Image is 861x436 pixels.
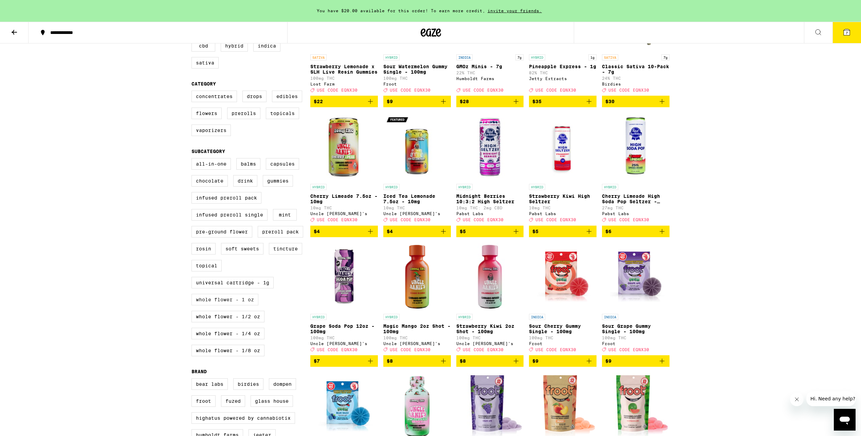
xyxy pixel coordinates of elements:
[529,341,597,346] div: Froot
[233,175,257,187] label: Drink
[456,226,524,237] button: Add to bag
[529,54,545,60] p: HYBRID
[310,113,378,225] a: Open page for Cherry Limeade 7.5oz - 10mg from Uncle Arnie's
[602,96,670,107] button: Add to bag
[460,99,469,104] span: $28
[383,226,451,237] button: Add to bag
[383,64,451,75] p: Sour Watermelon Gummy Single - 100mg
[387,229,393,234] span: $4
[846,31,848,35] span: 7
[191,57,219,69] label: Sativa
[456,113,524,225] a: Open page for Midnight Berries 10:3:2 High Seltzer from Pabst Labs
[602,341,670,346] div: Froot
[463,218,503,222] span: USE CODE EQNX30
[191,395,216,407] label: Froot
[191,311,264,322] label: Whole Flower - 1/2 oz
[191,209,268,221] label: Infused Preroll Single
[314,358,320,364] span: $7
[529,64,597,69] p: Pineapple Express - 1g
[602,243,670,355] a: Open page for Sour Grape Gummy Single - 100mg from Froot
[529,355,597,367] button: Add to bag
[456,323,524,334] p: Strawberry Kiwi 2oz Shot - 100mg
[310,113,378,181] img: Uncle Arnie's - Cherry Limeade 7.5oz - 10mg
[383,206,451,210] p: 10mg THC
[529,96,597,107] button: Add to bag
[317,88,358,92] span: USE CODE EQNX30
[602,355,670,367] button: Add to bag
[258,226,303,238] label: Preroll Pack
[383,243,451,355] a: Open page for Magic Mango 2oz Shot - 100mg from Uncle Arnie's
[832,22,861,43] button: 7
[191,108,222,119] label: Flowers
[310,336,378,340] p: 100mg THC
[383,314,400,320] p: HYBRID
[529,211,597,216] div: Pabst Labs
[602,226,670,237] button: Add to bag
[532,229,538,234] span: $5
[191,175,228,187] label: Chocolate
[317,8,485,13] span: You have $20.00 available for this order! To earn more credit,
[387,99,393,104] span: $9
[191,412,295,424] label: Highatus Powered by Cannabiotix
[310,54,327,60] p: SATIVA
[317,218,358,222] span: USE CODE EQNX30
[529,76,597,81] div: Jetty Extracts
[456,76,524,81] div: Humboldt Farms
[529,113,597,225] a: Open page for Strawberry Kiwi High Seltzer from Pabst Labs
[834,409,856,431] iframe: Button to launch messaging window
[602,113,670,181] img: Pabst Labs - Cherry Limeade High Soda Pop Seltzer - 25mg
[253,40,280,52] label: Indica
[310,243,378,355] a: Open page for Grape Soda Pop 12oz - 100mg from Uncle Arnie's
[191,345,264,356] label: Whole Flower - 1/8 oz
[602,243,670,310] img: Froot - Sour Grape Gummy Single - 100mg
[485,8,544,13] span: invite your friends.
[460,229,466,234] span: $5
[383,113,451,181] img: Uncle Arnie's - Iced Tea Lemonade 7.5oz - 10mg
[383,82,451,86] div: Froot
[269,378,296,390] label: Dompen
[191,149,225,154] legend: Subcategory
[605,358,611,364] span: $9
[529,243,597,310] img: Froot - Sour Cherry Gummy Single - 100mg
[529,113,597,181] img: Pabst Labs - Strawberry Kiwi High Seltzer
[383,211,451,216] div: Uncle [PERSON_NAME]'s
[608,218,649,222] span: USE CODE EQNX30
[310,193,378,204] p: Cherry Limeade 7.5oz - 10mg
[390,347,430,352] span: USE CODE EQNX30
[456,341,524,346] div: Uncle [PERSON_NAME]'s
[535,218,576,222] span: USE CODE EQNX30
[191,91,237,102] label: Concentrates
[456,336,524,340] p: 100mg THC
[191,369,207,374] legend: Brand
[456,64,524,69] p: GMOz Minis - 7g
[602,323,670,334] p: Sour Grape Gummy Single - 100mg
[456,54,473,60] p: INDICA
[191,243,216,254] label: Rosin
[191,125,231,136] label: Vaporizers
[233,378,263,390] label: Birdies
[602,76,670,80] p: 24% THC
[460,358,466,364] span: $8
[314,99,323,104] span: $22
[266,158,299,170] label: Capsules
[273,209,297,221] label: Mint
[532,99,542,104] span: $35
[529,193,597,204] p: Strawberry Kiwi High Seltzer
[310,314,327,320] p: HYBRID
[588,54,597,60] p: 1g
[242,91,267,102] label: Drops
[383,96,451,107] button: Add to bag
[227,108,260,119] label: Prerolls
[602,184,618,190] p: HYBRID
[310,64,378,75] p: Strawberry Lemonade x SLH Live Resin Gummies
[602,54,618,60] p: SATIVA
[790,393,804,406] iframe: Close message
[456,206,524,210] p: 10mg THC: 2mg CBD
[310,226,378,237] button: Add to bag
[317,347,358,352] span: USE CODE EQNX30
[602,336,670,340] p: 100mg THC
[383,341,451,346] div: Uncle [PERSON_NAME]'s
[383,336,451,340] p: 100mg THC
[456,355,524,367] button: Add to bag
[269,243,302,254] label: Tincture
